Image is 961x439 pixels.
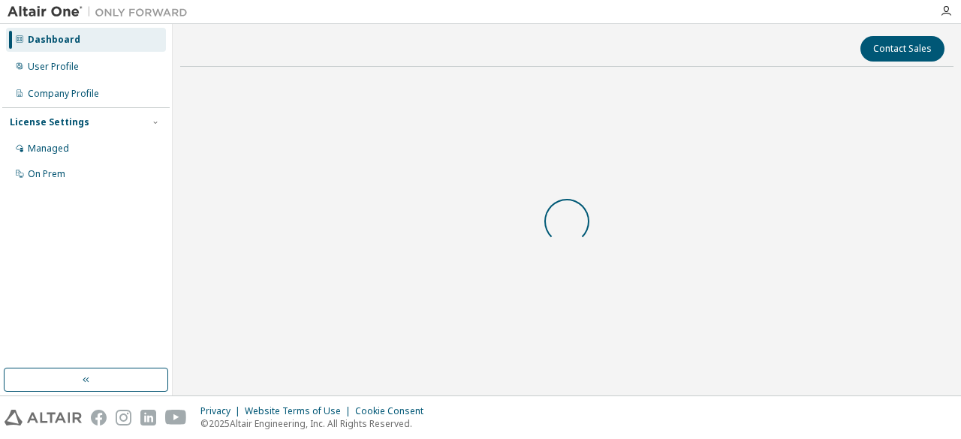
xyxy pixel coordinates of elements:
img: youtube.svg [165,410,187,425]
img: facebook.svg [91,410,107,425]
img: instagram.svg [116,410,131,425]
div: User Profile [28,61,79,73]
button: Contact Sales [860,36,944,62]
div: Managed [28,143,69,155]
img: Altair One [8,5,195,20]
div: Dashboard [28,34,80,46]
div: License Settings [10,116,89,128]
div: Website Terms of Use [245,405,355,417]
div: Company Profile [28,88,99,100]
img: linkedin.svg [140,410,156,425]
div: On Prem [28,168,65,180]
img: altair_logo.svg [5,410,82,425]
div: Cookie Consent [355,405,432,417]
div: Privacy [200,405,245,417]
p: © 2025 Altair Engineering, Inc. All Rights Reserved. [200,417,432,430]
